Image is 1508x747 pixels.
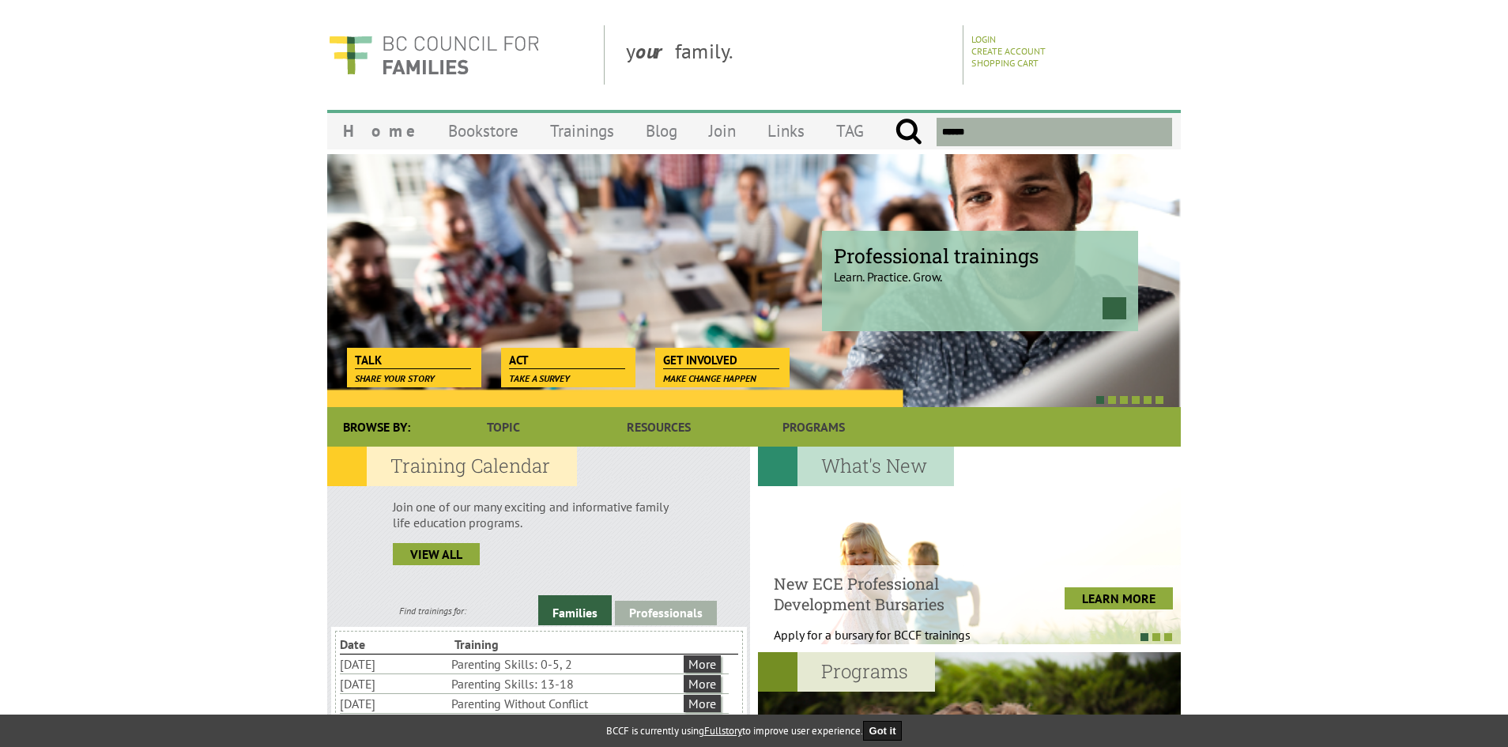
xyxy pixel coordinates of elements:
span: Share your story [355,372,435,384]
a: TAG [820,112,880,149]
a: Families [538,595,612,625]
li: [DATE] [340,655,448,673]
a: Trainings [534,112,630,149]
a: More [684,695,721,712]
a: Login [971,33,996,45]
p: Join one of our many exciting and informative family life education programs. [393,499,684,530]
a: Talk Share your story [347,348,479,370]
li: Parenting Skills: 0-5, 2 [451,655,680,673]
img: BC Council for FAMILIES [327,25,541,85]
strong: our [635,38,675,64]
a: LEARN MORE [1065,587,1173,609]
li: Date [340,635,451,654]
a: Blog [630,112,693,149]
a: Create Account [971,45,1046,57]
a: More [684,675,721,692]
input: Submit [895,118,922,146]
a: Links [752,112,820,149]
a: view all [393,543,480,565]
span: Get Involved [663,352,779,369]
h2: Programs [758,652,935,692]
div: Find trainings for: [327,605,538,617]
h2: What's New [758,447,954,486]
a: Home [327,112,432,149]
li: Parenting Without Conflict [451,694,680,713]
a: Bookstore [432,112,534,149]
span: Act [509,352,625,369]
a: Fullstory [704,724,742,738]
button: Got it [863,721,903,741]
a: Join [693,112,752,149]
a: Professionals [615,601,717,625]
span: Make change happen [663,372,756,384]
span: Take a survey [509,372,570,384]
a: More [684,655,721,673]
a: Topic [426,407,581,447]
li: [DATE] [340,694,448,713]
h2: Training Calendar [327,447,577,486]
span: Talk [355,352,471,369]
a: Shopping Cart [971,57,1039,69]
h4: New ECE Professional Development Bursaries [774,573,1010,614]
li: Training [454,635,566,654]
p: Learn. Practice. Grow. [834,255,1126,285]
p: Apply for a bursary for BCCF trainings West... [774,627,1010,658]
li: High-Conflict Behavioural Skills [451,714,680,733]
a: Programs [737,407,892,447]
li: [DATE] [340,674,448,693]
a: Resources [581,407,736,447]
div: Browse By: [327,407,426,447]
div: y family. [613,25,963,85]
a: Act Take a survey [501,348,633,370]
a: Get Involved Make change happen [655,348,787,370]
li: [DATE] [340,714,448,733]
li: Parenting Skills: 13-18 [451,674,680,693]
span: Professional trainings [834,243,1126,269]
